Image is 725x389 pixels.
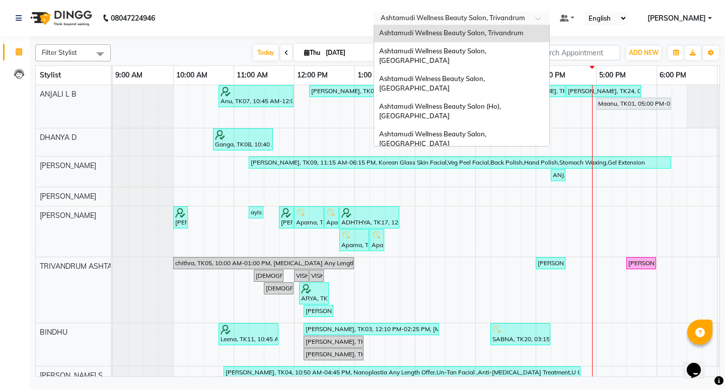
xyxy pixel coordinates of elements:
span: Ashtamudi Wellness Beauty Salon (Ho), [GEOGRAPHIC_DATA] [379,102,502,120]
span: [PERSON_NAME] [40,161,96,170]
div: [PERSON_NAME], TK04, 10:50 AM-04:45 PM, Nanoplastia Any Length Offer,Un-Tan Facial ,Anti-[MEDICAL... [225,368,579,377]
div: Aparna, TK15, 12:30 PM-12:45 PM, Eyebrows Threading [325,208,338,227]
span: ADD NEW [629,49,659,56]
div: [PERSON_NAME], TK14, 12:10 PM-12:40 PM, Make Up -2 [305,306,332,316]
span: [PERSON_NAME] [40,192,96,201]
div: [DEMOGRAPHIC_DATA], TK02, 11:30 AM-12:00 PM, Full Arm Waxing [265,284,293,293]
b: 08047224946 [111,4,155,32]
div: [PERSON_NAME], TK06, 05:30 PM-06:00 PM, Normal Hair Cut [627,259,655,268]
div: [PERSON_NAME], TK16, 10:00 AM-10:15 AM, Eyebrows Threading [174,208,187,227]
span: Thu [302,49,323,56]
span: ANJALI L B [40,90,77,99]
div: Ganga, TK08, 10:40 AM-11:40 AM, D-Tan Cleanup [214,130,272,149]
span: DHANYA D [40,133,77,142]
div: Leena, TK11, 10:45 AM-11:45 AM, Anti-[MEDICAL_DATA] Treatment With Spa [220,325,277,344]
div: [PERSON_NAME], TK03, 12:10 PM-01:10 PM, Hair Spa [305,337,362,346]
div: Aparna, TK15, 12:00 PM-12:30 PM, Full Arm Waxing [295,208,323,227]
div: [PERSON_NAME], TK03, 12:10 PM-01:10 PM, Normal Cleanup [305,350,362,359]
span: Filter Stylist [42,48,77,56]
input: 2025-09-04 [323,45,373,60]
a: 12:00 PM [295,68,330,83]
a: 5:00 PM [597,68,628,83]
div: [PERSON_NAME], TK09, 11:15 AM-06:15 PM, Korean Glass Skin Facial,Veg Peel Facial,Back Polish,Hand... [250,158,670,167]
div: [PERSON_NAME], TK03, 12:10 PM-02:25 PM, [MEDICAL_DATA] Facial,Anti-[MEDICAL_DATA] Treatment With ... [305,325,438,334]
span: BINDHU [40,328,67,337]
div: Maanu, TK01, 05:00 PM-06:15 PM, D-Tan Facial,Upper Lip Threading [597,99,670,108]
img: logo [26,4,95,32]
div: [PERSON_NAME], TK09, 12:15 PM-03:15 PM, Fyc Pure Vit-C Facial,Root Touch-Up ([MEDICAL_DATA] Free)... [310,87,489,96]
div: Aparna, TK15, 12:45 PM-01:15 PM, Child Cut [340,230,368,250]
div: ayisha, TK10, 11:15 AM-11:30 AM, Eyebrows Threading [250,208,262,217]
div: [PERSON_NAME], TK22, 04:00 PM-04:30 PM, Saree Draping [537,259,564,268]
div: ADHTHYA, TK17, 12:45 PM-01:45 PM, D-Tan Facial [340,208,398,227]
div: chithra, TK05, 10:00 AM-01:00 PM, [MEDICAL_DATA] Any Length Offer [174,259,353,268]
button: ADD NEW [626,46,661,60]
span: Ashtamudi Wellness Beauty Salon, [GEOGRAPHIC_DATA] [379,130,488,148]
a: 1:00 PM [355,68,387,83]
span: Ashtamudi Welness Beauty Salon, [GEOGRAPHIC_DATA] [379,74,486,93]
div: SABNA, TK20, 03:15 PM-04:15 PM, Hair Spa [491,325,549,344]
div: Aparna, TK15, 01:15 PM-01:30 PM, Chin Threading [371,230,383,250]
div: [DEMOGRAPHIC_DATA], TK02, 11:20 AM-11:50 AM, Full Arm Waxing [255,271,282,280]
div: VISHNUPRIYA, TK02, 12:00 PM-12:15 PM, Eyebrows Threading [295,271,308,280]
div: ARYA, TK13, 12:05 PM-12:35 PM, Make Up -3 [300,284,328,303]
span: Today [253,45,278,60]
iframe: chat widget [683,349,715,379]
span: Stylist [40,70,61,80]
a: 6:00 PM [657,68,689,83]
div: ANJALI, TK23, 04:15 PM-04:30 PM, Eyebrows Threading [552,171,564,180]
div: [PERSON_NAME], TK24, 04:30 PM-05:45 PM, Hair Spa,Hair Cut With Fringes,Normal Hair Cut,Eyebrows T... [567,87,640,96]
span: Ashtamudi Wellness Beauty Salon, Trivandrum [379,29,524,37]
span: TRIVANDRUM ASHTAMUDI [40,262,130,271]
div: VISHNUPRIYA, TK02, 12:15 PM-12:30 PM, Eyebrows Threading [310,271,323,280]
input: Search Appointment [532,45,620,60]
span: [PERSON_NAME] [647,13,706,24]
a: 10:00 AM [174,68,210,83]
span: [PERSON_NAME] [40,211,96,220]
ng-dropdown-panel: Options list [374,25,550,146]
div: [PERSON_NAME], TK12, 11:45 AM-12:00 PM, Eyebrows Threading [280,208,293,227]
a: 4:00 PM [536,68,568,83]
a: 9:00 AM [113,68,145,83]
span: [PERSON_NAME] S [40,371,103,380]
span: Ashtamudi Wellness Beauty Salon, [GEOGRAPHIC_DATA] [379,47,488,65]
div: Anu, TK07, 10:45 AM-12:00 PM, [MEDICAL_DATA] Facial,Eyebrows Threading [220,87,293,106]
a: 11:00 AM [234,68,270,83]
